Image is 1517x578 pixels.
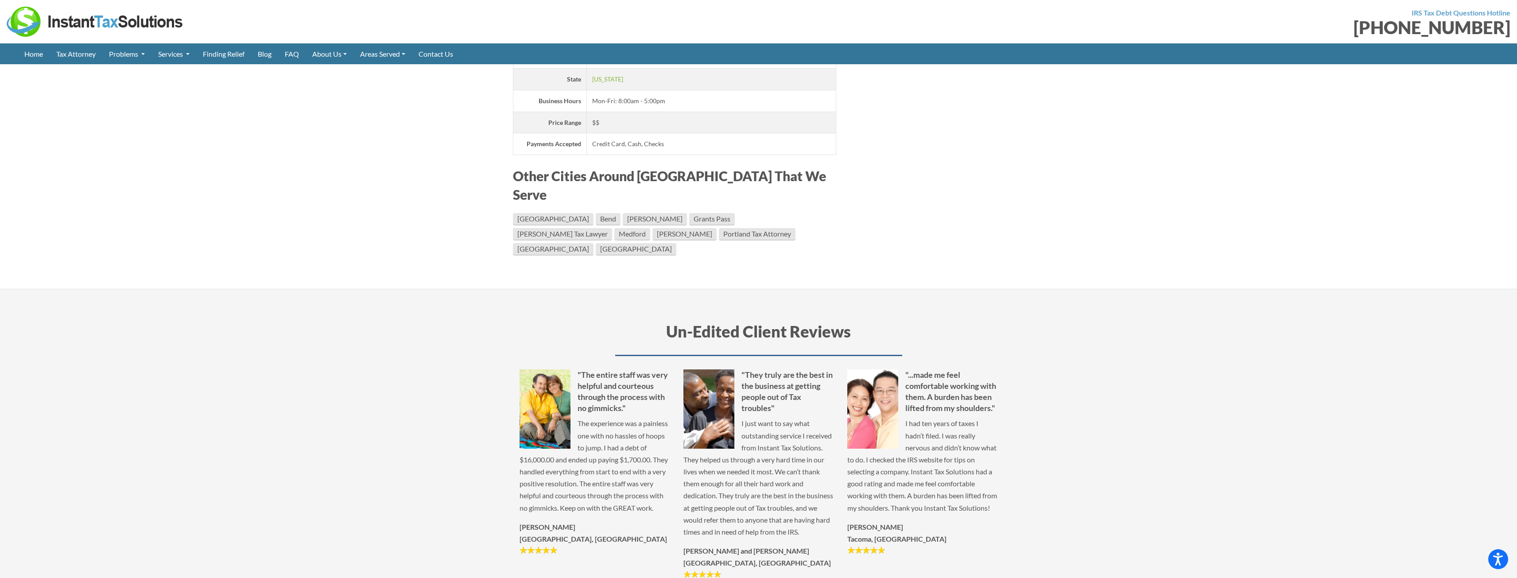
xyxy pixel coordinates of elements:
img: Stars [520,546,557,555]
img: Aaron F. [847,369,898,449]
h5: "The entire staff was very helpful and courteous through the process with no gimmicks." [520,369,670,414]
a: Tax Attorney [50,43,102,64]
a: About Us [306,43,353,64]
th: Price Range [513,112,586,133]
a: [GEOGRAPHIC_DATA] [596,243,676,256]
a: [GEOGRAPHIC_DATA] [513,213,594,225]
a: [PERSON_NAME] Tax Lawyer [513,228,612,241]
a: [PERSON_NAME] [623,213,687,225]
a: Services [151,43,196,64]
a: FAQ [278,43,306,64]
p: The experience was a painless one with no hassles of hoops to jump. I had a debt of $16,000.00 an... [520,417,670,514]
img: Instant Tax Solutions Logo [7,7,184,37]
th: State [513,69,586,90]
h3: Un-Edited Client Reviews [520,320,998,356]
a: Bend [596,213,621,225]
a: Home [18,43,50,64]
th: Payments Accepted [513,133,586,155]
a: Medford [614,228,650,241]
h5: "They truly are the best in the business at getting people out of Tax troubles" [683,369,834,414]
td: Mon-Fri: 8:00am - 5:00pm [586,90,836,112]
a: Blog [251,43,278,64]
a: Portland Tax Attorney [719,228,795,241]
th: Business Hours [513,90,586,112]
img: Linda C. [520,369,570,449]
strong: [GEOGRAPHIC_DATA], [GEOGRAPHIC_DATA] [520,535,667,543]
a: Areas Served [353,43,412,64]
img: Kurtis and Jennifer S. [683,369,734,449]
a: Contact Us [412,43,460,64]
a: Finding Relief [196,43,251,64]
a: [US_STATE] [592,75,623,83]
a: Grants Pass [689,213,735,225]
h5: "...made me feel comfortable working with them. A burden has been lifted from my shoulders." [847,369,998,414]
strong: [PERSON_NAME] [847,523,903,531]
a: [PERSON_NAME] [652,228,717,241]
div: [PHONE_NUMBER] [765,19,1511,36]
img: Stars [847,546,885,555]
p: I had ten years of taxes I hadn’t filed. I was really nervous and didn’t know what to do. I check... [847,417,998,514]
strong: Tacoma, [GEOGRAPHIC_DATA] [847,535,947,543]
strong: [GEOGRAPHIC_DATA], [GEOGRAPHIC_DATA] [683,559,831,567]
p: I just want to say what outstanding service I received from Instant Tax Solutions. They helped us... [683,417,834,538]
a: Problems [102,43,151,64]
strong: IRS Tax Debt Questions Hotline [1412,8,1510,17]
span: $$ [592,119,599,126]
a: Instant Tax Solutions Logo [7,16,184,25]
span: Credit Card, Cash, Checks [592,140,664,147]
strong: [PERSON_NAME] [520,523,575,531]
a: [GEOGRAPHIC_DATA] [513,243,594,256]
h3: Other Cities Around [GEOGRAPHIC_DATA] That We Serve [513,167,836,204]
strong: [PERSON_NAME] and [PERSON_NAME] [683,547,809,555]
